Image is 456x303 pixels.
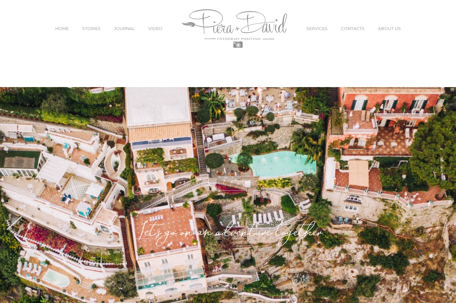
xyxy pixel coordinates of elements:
[378,26,401,31] span: ABOUT US
[182,9,287,48] img: Piera Plus David Photography Positano Logo
[378,16,401,41] a: ABOUT US
[148,16,162,41] a: VIDEO
[55,26,69,31] span: HOME
[341,26,364,31] span: CONTACTS
[307,26,328,31] span: SERVICES
[82,26,101,31] span: STORIES
[135,224,321,244] em: Let's go on an adventure together
[148,26,162,31] span: VIDEO
[82,16,101,41] a: STORIES
[307,16,328,41] a: SERVICES
[114,26,135,31] span: JOURNAL
[341,16,364,41] a: CONTACTS
[114,16,135,41] a: JOURNAL
[55,16,69,41] a: HOME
